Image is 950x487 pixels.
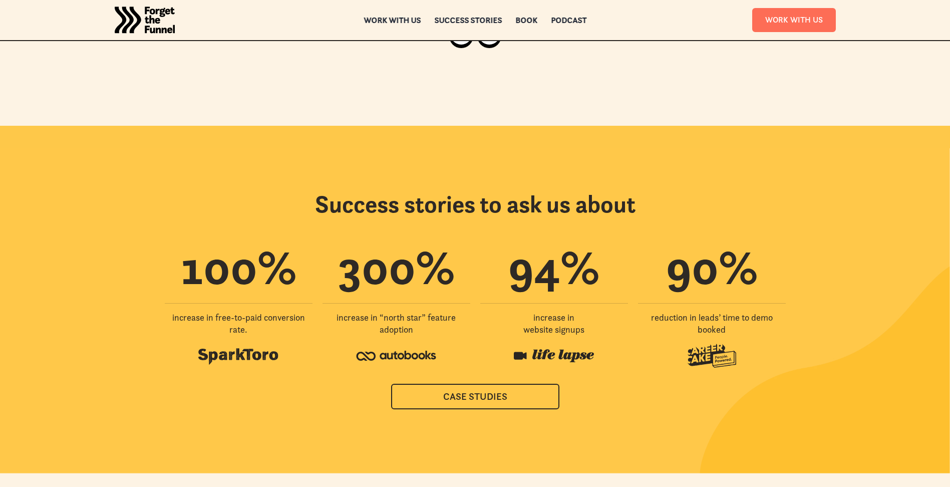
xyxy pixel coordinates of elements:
[323,312,470,336] div: increase in “north star”‍ feature adoption
[551,17,586,24] a: Podcast
[315,190,636,219] h2: Success stories to ask us about
[752,8,836,32] a: Work With Us
[364,17,421,24] a: Work with us
[181,237,257,297] span: 100
[404,391,546,402] div: Case Studies
[391,384,559,409] a: Case Studies
[165,312,312,336] div: increase in free-to-paid conversion rate.
[523,312,584,336] div: increase in website signups
[666,237,719,297] span: 90
[434,17,502,24] a: Success Stories
[181,243,296,291] div: %
[515,17,537,24] a: Book
[508,237,560,297] span: 94
[338,237,416,297] span: 300
[638,312,786,336] div: reduction in leads’ time to‍ demo booked
[666,243,758,291] div: %
[508,243,599,291] div: %
[338,243,455,291] div: %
